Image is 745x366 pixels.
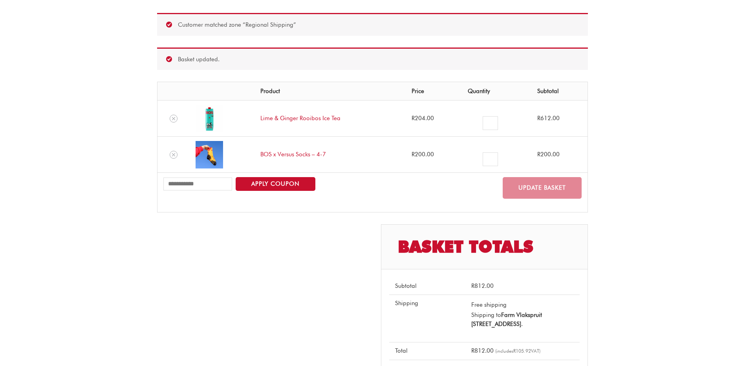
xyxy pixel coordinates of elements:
bdi: 812.00 [471,347,494,354]
a: BOS x Versus Socks – 4-7 [260,151,326,158]
button: Apply coupon [236,177,315,191]
th: Subtotal [531,82,588,100]
th: Subtotal [389,277,465,295]
th: Total [389,342,465,360]
th: Shipping [389,295,465,342]
th: Quantity [462,82,531,100]
button: Update basket [503,177,582,199]
input: Product quantity [483,152,498,166]
span: R [513,348,516,354]
div: Basket updated. [157,48,588,70]
th: Product [254,82,406,100]
span: 105.92 [513,348,531,354]
span: R [412,151,415,158]
small: (includes VAT) [495,348,540,354]
img: Lime & Ginger Rooibos Ice Tea [196,105,223,132]
bdi: 612.00 [537,115,560,122]
strong: Farm Vlakspruit [STREET_ADDRESS] [471,311,542,328]
bdi: 812.00 [471,282,494,289]
bdi: 204.00 [412,115,434,122]
span: R [537,115,540,122]
span: R [537,151,540,158]
bdi: 200.00 [537,151,560,158]
label: Free shipping [471,301,507,308]
bdi: 200.00 [412,151,434,158]
a: Remove BOS x Versus Socks - 4-7 from cart [170,151,178,159]
th: Price [406,82,462,100]
span: R [471,347,474,354]
span: R [412,115,415,122]
input: Product quantity [483,116,498,130]
a: Remove Lime & Ginger Rooibos Ice Tea from cart [170,115,178,123]
img: bos x versus socks [196,141,223,168]
p: Shipping to . [471,311,574,328]
a: Lime & Ginger Rooibos Ice Tea [260,115,340,122]
span: R [471,282,474,289]
h2: Basket totals [381,225,588,269]
div: Customer matched zone “Regional Shipping” [157,13,588,36]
